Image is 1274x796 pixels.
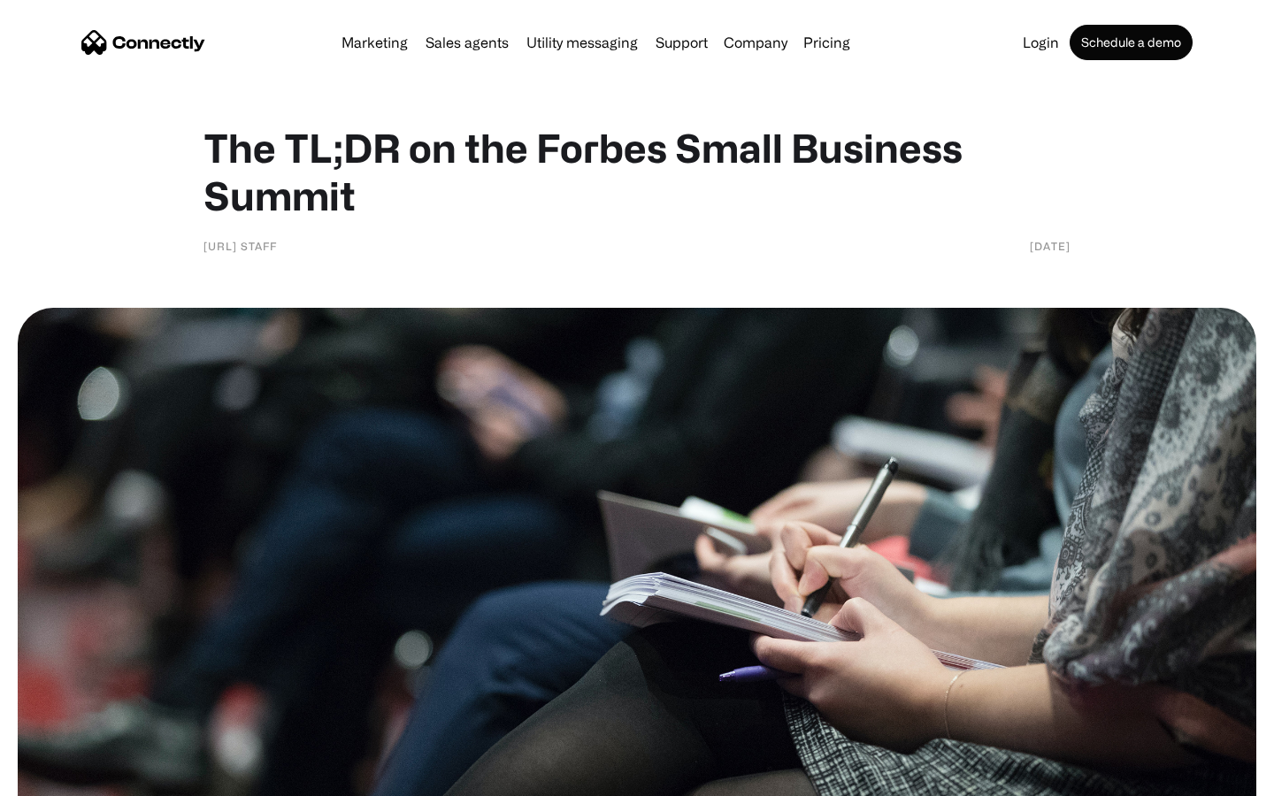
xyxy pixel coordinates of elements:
[1016,35,1066,50] a: Login
[203,124,1071,219] h1: The TL;DR on the Forbes Small Business Summit
[203,237,277,255] div: [URL] Staff
[1070,25,1193,60] a: Schedule a demo
[519,35,645,50] a: Utility messaging
[418,35,516,50] a: Sales agents
[1030,237,1071,255] div: [DATE]
[649,35,715,50] a: Support
[796,35,857,50] a: Pricing
[724,30,787,55] div: Company
[334,35,415,50] a: Marketing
